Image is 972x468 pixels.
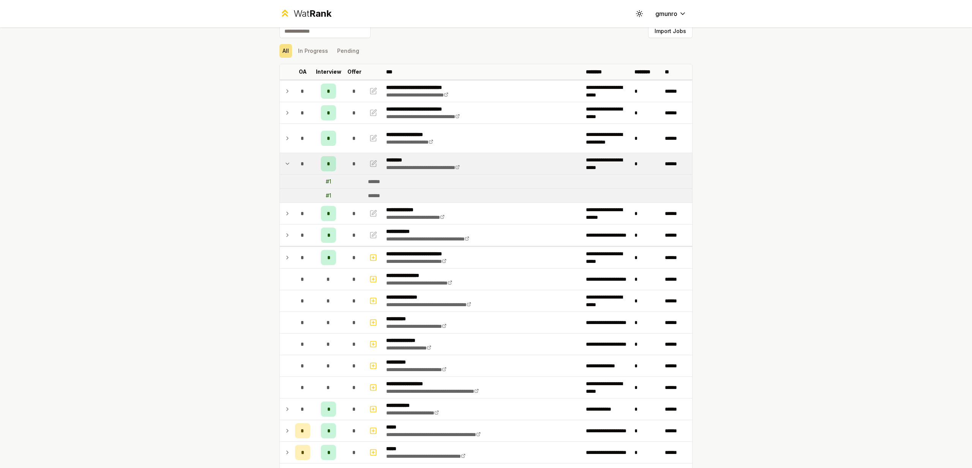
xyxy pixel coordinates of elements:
[655,9,677,18] span: gmunro
[326,192,331,199] div: # 1
[316,68,341,76] p: Interview
[299,68,307,76] p: OA
[279,44,292,58] button: All
[309,8,331,19] span: Rank
[648,24,693,38] button: Import Jobs
[649,7,693,21] button: gmunro
[326,178,331,185] div: # 1
[334,44,362,58] button: Pending
[347,68,361,76] p: Offer
[295,44,331,58] button: In Progress
[293,8,331,20] div: Wat
[279,8,331,20] a: WatRank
